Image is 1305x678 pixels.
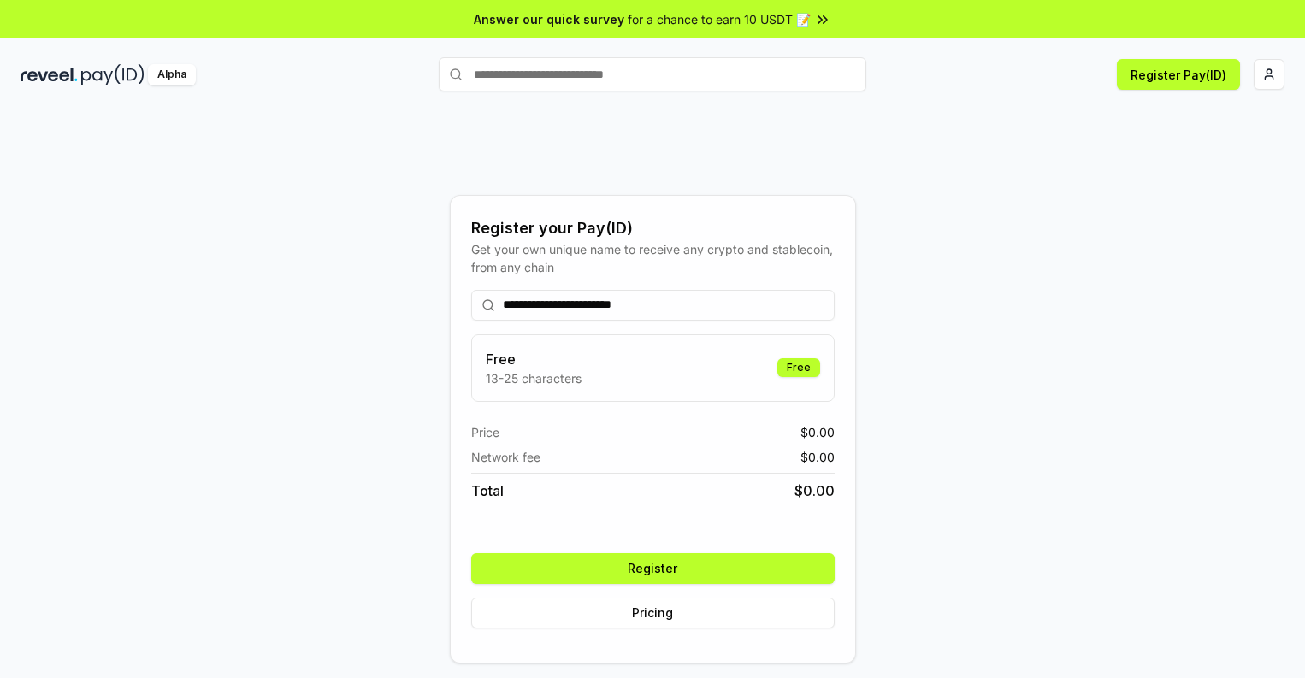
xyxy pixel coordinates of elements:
[486,349,582,369] h3: Free
[777,358,820,377] div: Free
[794,480,835,501] span: $ 0.00
[474,10,624,28] span: Answer our quick survey
[471,480,504,501] span: Total
[800,448,835,466] span: $ 0.00
[21,64,78,85] img: reveel_dark
[471,598,835,628] button: Pricing
[800,423,835,441] span: $ 0.00
[471,448,540,466] span: Network fee
[471,216,835,240] div: Register your Pay(ID)
[471,423,499,441] span: Price
[471,553,835,584] button: Register
[81,64,145,85] img: pay_id
[486,369,582,387] p: 13-25 characters
[628,10,811,28] span: for a chance to earn 10 USDT 📝
[1117,59,1240,90] button: Register Pay(ID)
[148,64,196,85] div: Alpha
[471,240,835,276] div: Get your own unique name to receive any crypto and stablecoin, from any chain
